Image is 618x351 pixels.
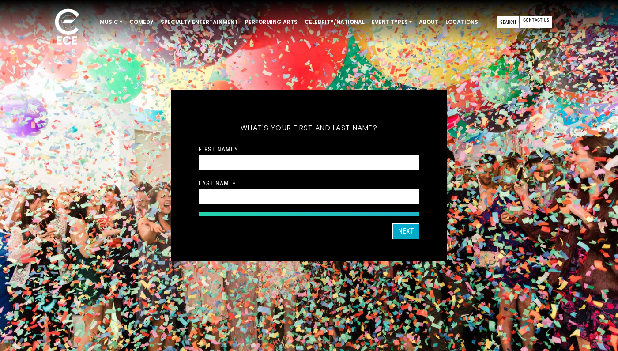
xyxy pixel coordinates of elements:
label: First Name [199,145,237,153]
a: Performing Arts [241,15,301,30]
a: About [415,15,442,30]
a: Search [497,16,519,28]
label: Last Name [199,179,236,187]
a: Celebrity/National [301,15,368,30]
a: Event Types [368,15,415,30]
a: Music [96,15,126,30]
img: ece_new_logo_whitev2-1.png [45,6,89,49]
a: Locations [442,15,482,30]
a: Specialty Entertainment [157,15,241,30]
button: Next [392,223,419,239]
a: Contact Us [520,16,552,28]
h5: What's your first and last name? [199,112,419,144]
a: Comedy [126,15,157,30]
